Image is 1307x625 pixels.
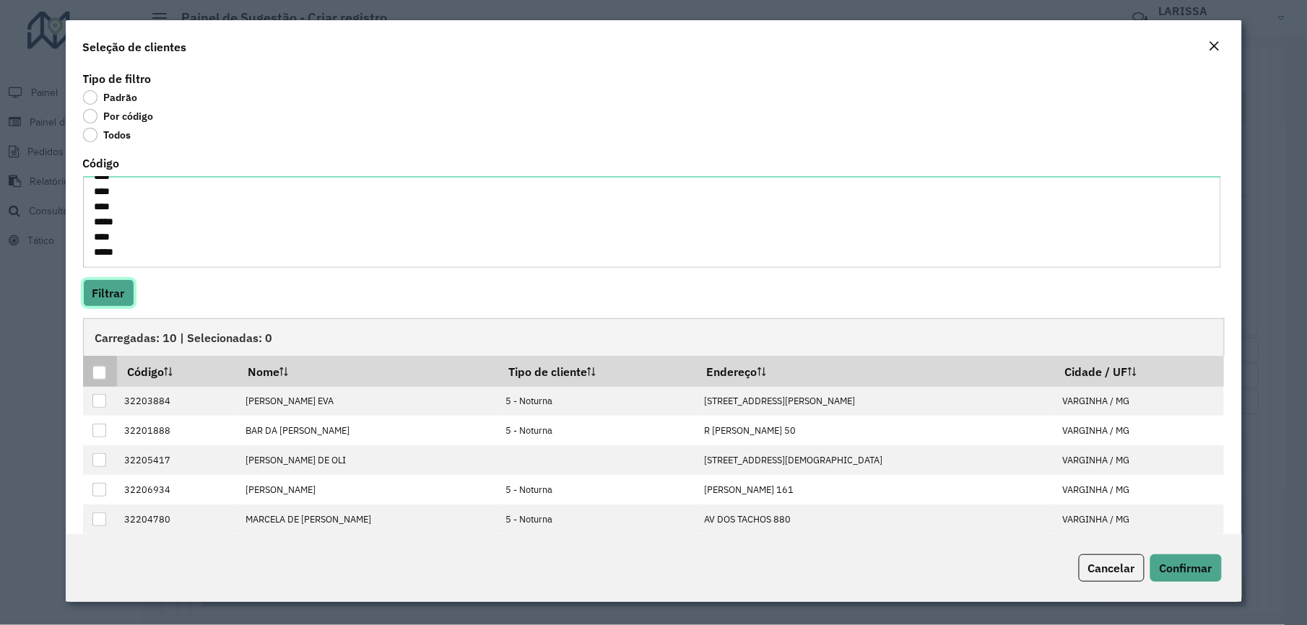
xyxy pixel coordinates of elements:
td: 32204780 [117,504,238,534]
td: BAR DA [PERSON_NAME] [238,416,498,445]
td: [PERSON_NAME] 161 [697,475,1055,504]
td: 5 - Noturna [498,387,697,416]
span: Cancelar [1088,561,1135,575]
em: Fechar [1209,40,1220,52]
span: Confirmar [1160,561,1212,575]
td: [PERSON_NAME] [238,475,498,504]
label: Código [83,154,120,172]
td: AV DOS TACHOS 880 [697,504,1055,534]
th: Endereço [697,356,1055,386]
button: Confirmar [1150,554,1222,582]
td: [STREET_ADDRESS][DEMOGRAPHIC_DATA] [697,445,1055,475]
td: 32201888 [117,416,238,445]
button: Close [1204,38,1225,56]
td: VARGINHA / MG [1055,445,1224,475]
td: [PERSON_NAME] EVA [238,387,498,416]
td: 32203884 [117,387,238,416]
td: [PERSON_NAME] DE OLI [238,445,498,475]
button: Cancelar [1079,554,1145,582]
td: VARGINHA / MG [1055,416,1224,445]
button: Filtrar [83,279,134,307]
label: Por código [83,109,154,123]
label: Todos [83,128,131,142]
th: Tipo de cliente [498,356,697,386]
th: Nome [238,356,498,386]
td: R [PERSON_NAME] 50 [697,416,1055,445]
label: Tipo de filtro [83,70,152,87]
td: VARGINHA / MG [1055,475,1224,504]
td: 32205417 [117,445,238,475]
td: [STREET_ADDRESS][PERSON_NAME] [697,387,1055,416]
td: VARGINHA / MG [1055,504,1224,534]
div: Carregadas: 10 | Selecionadas: 0 [83,318,1225,356]
th: Cidade / UF [1055,356,1224,386]
td: 32206934 [117,475,238,504]
th: Código [117,356,238,386]
td: VARGINHA / MG [1055,387,1224,416]
td: 5 - Noturna [498,416,697,445]
h4: Seleção de clientes [83,38,187,56]
label: Padrão [83,90,138,105]
td: 5 - Noturna [498,475,697,504]
td: MARCELA DE [PERSON_NAME] [238,504,498,534]
td: 5 - Noturna [498,504,697,534]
